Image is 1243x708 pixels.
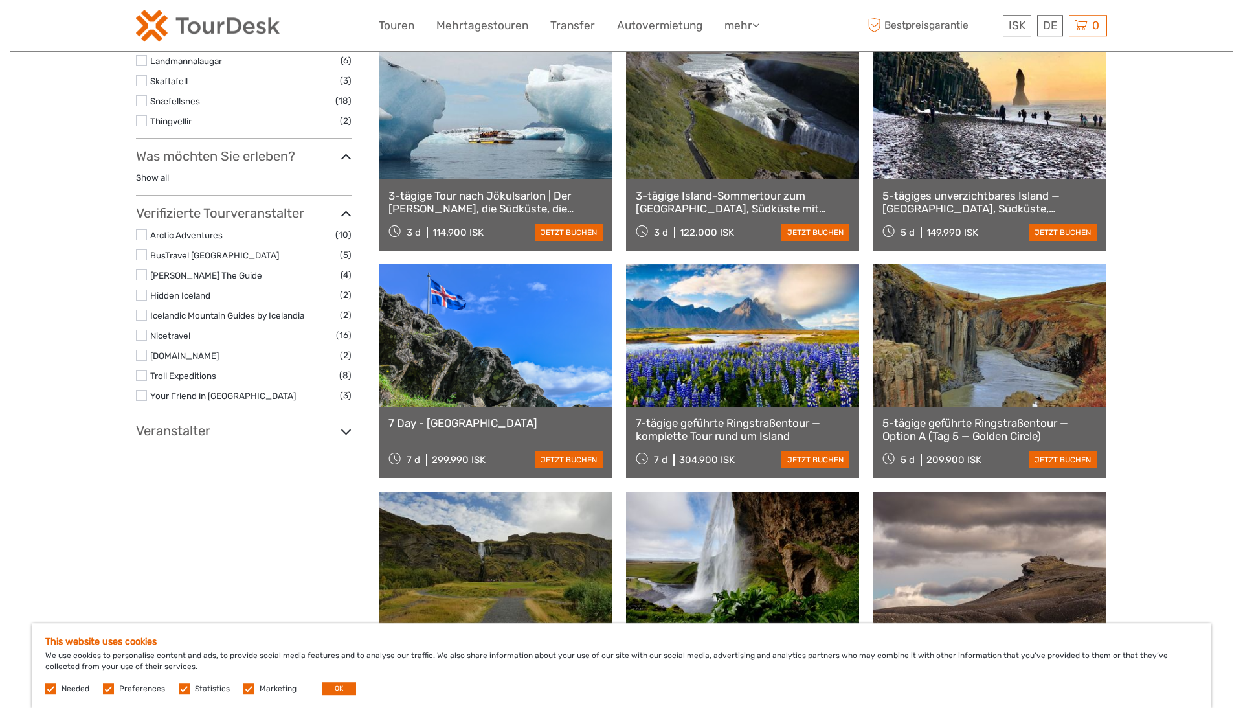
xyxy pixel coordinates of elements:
a: Nicetravel [150,330,190,341]
span: 5 d [901,454,915,466]
button: OK [322,682,356,695]
span: (3) [340,73,352,88]
a: 3-tägige Tour nach Jökulsarlon | Der [PERSON_NAME], die Südküste, die Gletscherlagune und die Gle... [388,189,603,216]
label: Statistics [195,683,230,694]
a: 5-tägige geführte Ringstraßentour — Option A (Tag 5 — Golden Circle) [882,417,1097,443]
a: Snæfellsnes [150,96,200,106]
span: 3 d [407,227,421,238]
a: [PERSON_NAME] The Guide [150,270,262,280]
div: 149.990 ISK [926,227,978,238]
img: 120-15d4194f-c635-41b9-a512-a3cb382bfb57_logo_small.png [136,10,280,41]
a: Touren [379,16,414,35]
a: 5-tägiges unverzichtbares Island — [GEOGRAPHIC_DATA], Südküste, [GEOGRAPHIC_DATA], [GEOGRAPHIC_DA... [882,189,1097,216]
span: Bestpreisgarantie [864,15,1000,36]
a: 7 Day - [GEOGRAPHIC_DATA] [388,417,603,429]
label: Needed [62,683,89,694]
a: Arctic Adventures [150,230,223,240]
span: (18) [335,93,352,108]
span: 5 d [901,227,915,238]
a: Icelandic Mountain Guides by Icelandia [150,310,304,321]
a: Transfer [550,16,595,35]
span: (6) [341,53,352,68]
span: (2) [340,288,352,303]
p: We're away right now. Please check back later! [18,23,146,33]
a: 3-tägige Island-Sommertour zum [GEOGRAPHIC_DATA], Südküste mit Gletscherlagune und Gletscherwande... [636,189,850,216]
a: jetzt buchen [1029,224,1097,241]
a: jetzt buchen [535,451,603,468]
span: (5) [340,247,352,262]
span: (2) [340,348,352,363]
a: Landmannalaugar [150,56,222,66]
div: DE [1037,15,1063,36]
a: Your Friend in [GEOGRAPHIC_DATA] [150,391,296,401]
a: Skaftafell [150,76,188,86]
a: jetzt buchen [781,224,849,241]
h3: Verifizierte Tourveranstalter [136,205,352,221]
div: 304.900 ISK [679,454,735,466]
span: (10) [335,227,352,242]
a: Show all [136,172,169,183]
button: Open LiveChat chat widget [149,20,164,36]
span: (4) [341,268,352,282]
a: jetzt buchen [781,451,849,468]
h5: This website uses cookies [45,636,1198,647]
div: We use cookies to personalise content and ads, to provide social media features and to analyse ou... [32,623,1211,708]
a: jetzt buchen [535,224,603,241]
label: Preferences [119,683,165,694]
a: mehr [724,16,759,35]
span: 0 [1090,19,1101,32]
a: [DOMAIN_NAME] [150,350,219,361]
a: Mehrtagestouren [436,16,528,35]
a: 7-tägige geführte Ringstraßentour — komplette Tour rund um Island [636,417,850,443]
a: Troll Expeditions [150,371,216,381]
span: 7 d [407,454,420,466]
a: Hidden Iceland [150,290,210,301]
h3: Was möchten Sie erleben? [136,148,352,164]
span: 7 d [654,454,667,466]
div: 299.990 ISK [432,454,486,466]
span: (3) [340,388,352,403]
span: 3 d [654,227,668,238]
span: ISK [1009,19,1025,32]
a: BusTravel [GEOGRAPHIC_DATA] [150,250,279,260]
div: 209.900 ISK [926,454,981,466]
span: (8) [339,368,352,383]
span: (16) [336,328,352,343]
span: (2) [340,308,352,323]
div: 122.000 ISK [680,227,734,238]
a: jetzt buchen [1029,451,1097,468]
div: 114.900 ISK [432,227,484,238]
a: Autovermietung [617,16,702,35]
span: (2) [340,113,352,128]
a: Thingvellir [150,116,192,126]
h3: Veranstalter [136,423,352,439]
label: Marketing [260,683,297,694]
